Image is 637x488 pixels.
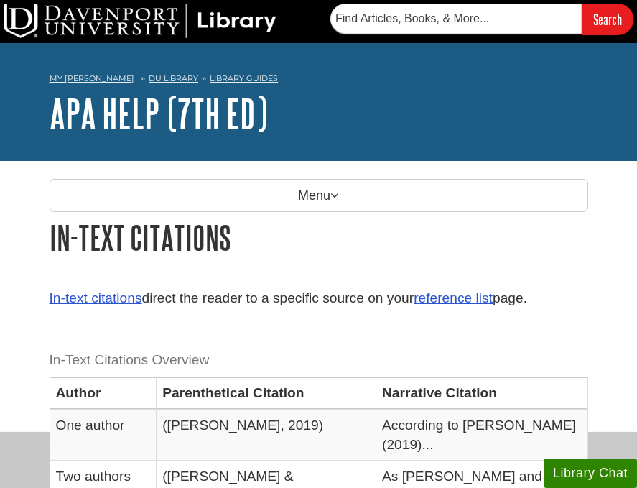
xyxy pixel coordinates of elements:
a: APA Help (7th Ed) [50,91,267,136]
img: DU Library [4,4,276,38]
button: Library Chat [544,459,637,488]
th: Parenthetical Citation [157,377,376,409]
h1: In-Text Citations [50,219,588,256]
input: Find Articles, Books, & More... [330,4,582,34]
input: Search [582,4,633,34]
caption: In-Text Citations Overview [50,344,588,377]
p: Menu [50,179,588,212]
td: One author [50,409,157,461]
a: My [PERSON_NAME] [50,73,134,85]
th: Narrative Citation [376,377,588,409]
a: DU Library [149,73,198,83]
p: direct the reader to a specific source on your page. [50,288,588,309]
a: In-text citations [50,290,142,305]
a: Library Guides [210,73,278,83]
nav: breadcrumb [50,69,588,92]
form: Searches DU Library's articles, books, and more [330,4,633,34]
th: Author [50,377,157,409]
a: reference list [414,290,493,305]
td: ([PERSON_NAME], 2019) [157,409,376,461]
td: According to [PERSON_NAME] (2019)... [376,409,588,461]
